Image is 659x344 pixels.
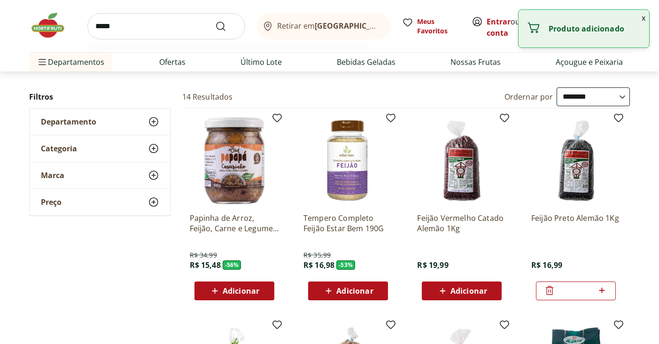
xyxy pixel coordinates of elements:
[37,51,48,73] button: Menu
[194,281,274,300] button: Adicionar
[417,260,448,270] span: R$ 19,99
[402,17,460,36] a: Meus Favoritos
[240,56,282,68] a: Último Lote
[159,56,186,68] a: Ofertas
[190,260,221,270] span: R$ 15,48
[417,116,506,205] img: Feijão Vermelho Catado Alemão 1Kg
[30,109,171,135] button: Departamento
[487,16,528,39] span: ou
[549,24,642,33] p: Produto adicionado
[556,56,623,68] a: Açougue e Peixaria
[30,135,171,162] button: Categoria
[41,117,96,126] span: Departamento
[336,260,355,270] span: - 53 %
[190,213,279,234] a: Papinha de Arroz, Feijão, Carne e Legumes Orgânica Papapa 180g
[308,281,388,300] button: Adicionar
[303,260,334,270] span: R$ 16,98
[223,287,259,295] span: Adicionar
[303,116,393,205] img: Tempero Completo Feijão Estar Bem 190G
[638,10,649,26] button: Fechar notificação
[531,260,562,270] span: R$ 16,99
[487,16,538,38] a: Criar conta
[417,213,506,234] a: Feijão Vermelho Catado Alemão 1Kg
[277,22,381,30] span: Retirar em
[417,17,460,36] span: Meus Favoritos
[190,116,279,205] img: Papinha de Arroz, Feijão, Carne e Legumes Orgânica Papapa 180g
[30,189,171,215] button: Preço
[215,21,238,32] button: Submit Search
[303,213,393,234] a: Tempero Completo Feijão Estar Bem 190G
[315,21,473,31] b: [GEOGRAPHIC_DATA]/[GEOGRAPHIC_DATA]
[223,260,241,270] span: - 56 %
[29,11,76,39] img: Hortifruti
[41,171,64,180] span: Marca
[303,250,331,260] span: R$ 35,99
[422,281,502,300] button: Adicionar
[182,92,233,102] h2: 14 Resultados
[87,13,245,39] input: search
[41,197,62,207] span: Preço
[37,51,104,73] span: Departamentos
[190,250,217,260] span: R$ 34,99
[487,16,511,27] a: Entrar
[450,56,501,68] a: Nossas Frutas
[531,213,620,234] a: Feijão Preto Alemão 1Kg
[41,144,77,153] span: Categoria
[256,13,391,39] button: Retirar em[GEOGRAPHIC_DATA]/[GEOGRAPHIC_DATA]
[29,87,171,106] h2: Filtros
[504,92,553,102] label: Ordernar por
[336,287,373,295] span: Adicionar
[337,56,395,68] a: Bebidas Geladas
[531,116,620,205] img: Feijão Preto Alemão 1Kg
[450,287,487,295] span: Adicionar
[30,162,171,188] button: Marca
